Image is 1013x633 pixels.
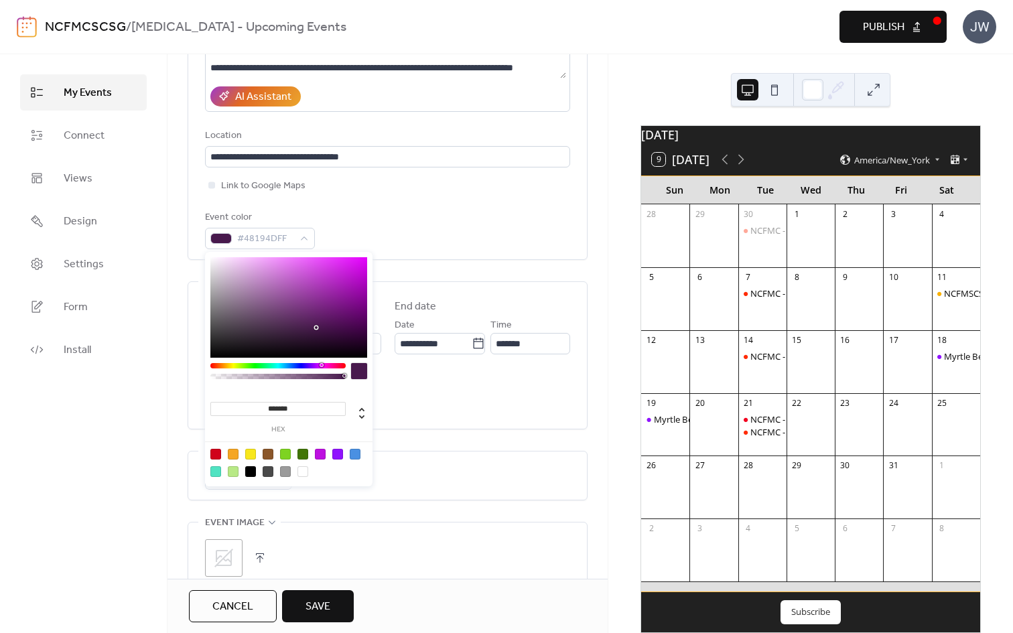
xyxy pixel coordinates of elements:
div: NCFMC - Sickle Cell Stakeholder's Huddle [738,350,787,362]
div: #7ED321 [280,449,291,460]
div: Myrtle Beach Jazz Festival - The Riley Foundation for SCD: Sickle Cell Trait Testing (#1) [932,350,980,362]
div: 17 [888,334,899,346]
div: 28 [742,460,754,472]
div: Sat [924,176,969,204]
div: 15 [791,334,803,346]
div: 30 [839,460,851,472]
a: Views [20,160,147,196]
div: 1 [791,208,803,220]
div: 8 [791,271,803,283]
div: #F8E71C [245,449,256,460]
div: #50E3C2 [210,466,221,477]
div: #417505 [297,449,308,460]
div: 29 [791,460,803,472]
div: NCFMC - Sickle Cell Stakeholder's Huddle [738,287,787,299]
div: 23 [839,397,851,409]
a: NCFMCSCSG [45,15,126,40]
div: JW [963,10,996,44]
span: Connect [64,128,105,144]
div: 26 [646,460,657,472]
div: 12 [646,334,657,346]
div: 27 [694,460,705,472]
div: NCFMC - Sickle Cell Stakeholder's Huddle [738,426,787,438]
div: 11 [936,271,947,283]
span: Publish [863,19,904,36]
div: 4 [936,208,947,220]
span: Date [395,318,415,334]
div: #9B9B9B [280,466,291,477]
label: hex [210,426,346,433]
div: Tue [743,176,789,204]
div: Location [205,128,567,144]
div: #9013FE [332,449,343,460]
div: 31 [888,460,899,472]
div: ; [205,539,243,577]
div: 18 [936,334,947,346]
div: NCFMC - [MEDICAL_DATA] Stakeholder's Huddle [750,224,944,236]
a: Form [20,289,147,325]
div: 19 [646,397,657,409]
div: #000000 [245,466,256,477]
div: #4A90E2 [350,449,360,460]
b: [MEDICAL_DATA] - Upcoming Events [131,15,346,40]
img: logo [17,16,37,38]
div: 1 [936,460,947,472]
div: NCFMC - [MEDICAL_DATA] Stakeholder's Huddle [750,426,944,438]
div: 5 [791,523,803,535]
div: NCFMC - [MEDICAL_DATA] Stakeholder's Huddle [750,350,944,362]
div: 10 [888,271,899,283]
b: / [126,15,131,40]
div: 3 [694,523,705,535]
div: #8B572A [263,449,273,460]
div: 7 [888,523,899,535]
div: 30 [742,208,754,220]
span: America/New_York [854,155,930,164]
div: 20 [694,397,705,409]
div: Mon [697,176,743,204]
div: AI Assistant [235,89,291,105]
span: My Events [64,85,112,101]
div: End date [395,299,437,315]
button: Save [282,590,354,622]
div: 5 [646,271,657,283]
div: #F5A623 [228,449,239,460]
div: Event color [205,210,312,226]
div: 14 [742,334,754,346]
div: #FFFFFF [297,466,308,477]
div: NCFMSCSG - Annual Taste of Chester Health Fair [932,287,980,299]
button: AI Assistant [210,86,301,107]
div: #4A4A4A [263,466,273,477]
div: #D0021B [210,449,221,460]
a: Connect [20,117,147,153]
a: My Events [20,74,147,111]
div: 16 [839,334,851,346]
div: #BD10E0 [315,449,326,460]
div: NCFMC - [MEDICAL_DATA] Stakeholder's Huddle [750,287,944,299]
div: NCFMC - Sickle Cell Beacon Society Event [738,413,787,425]
div: 9 [839,271,851,283]
div: Thu [833,176,879,204]
div: Wed [788,176,833,204]
button: Cancel [189,590,277,622]
div: 7 [742,271,754,283]
div: 25 [936,397,947,409]
span: Save [306,599,330,615]
div: 22 [791,397,803,409]
span: Settings [64,257,104,273]
div: Sun [652,176,697,204]
div: NCFMC - Sickle Cell Stakeholder's Huddle [738,224,787,236]
div: 28 [646,208,657,220]
div: 6 [839,523,851,535]
span: Link to Google Maps [221,178,306,194]
a: Install [20,332,147,368]
div: Fri [879,176,925,204]
span: Install [64,342,91,358]
div: 6 [694,271,705,283]
span: Form [64,299,88,315]
span: Design [64,214,97,230]
div: 29 [694,208,705,220]
div: 3 [888,208,899,220]
div: 13 [694,334,705,346]
span: Views [64,171,92,187]
span: Event image [205,515,265,531]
